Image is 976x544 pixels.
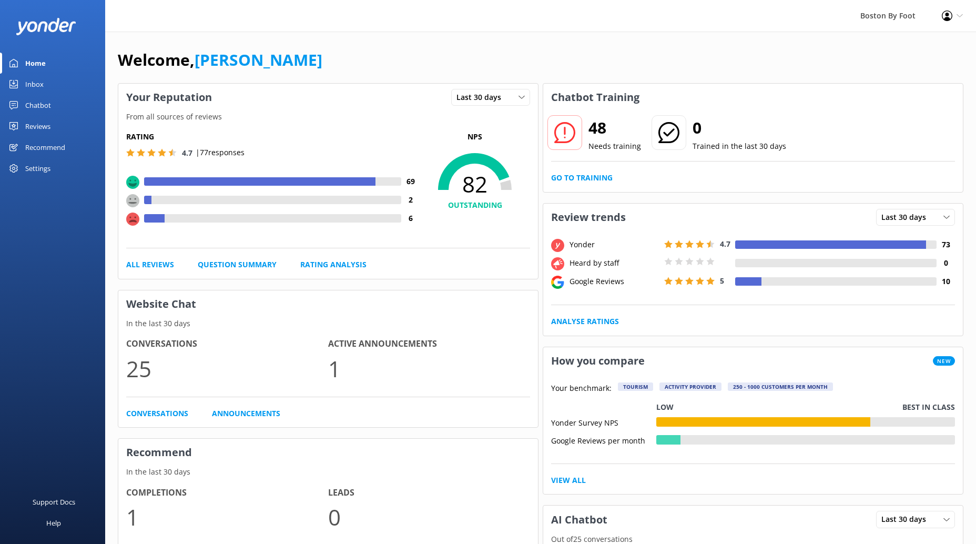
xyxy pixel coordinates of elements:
[118,466,538,478] p: In the last 30 days
[588,115,641,140] h2: 48
[456,92,507,103] span: Last 30 days
[212,408,280,419] a: Announcements
[728,382,833,391] div: 250 - 1000 customers per month
[420,131,530,143] p: NPS
[937,276,955,287] h4: 10
[401,194,420,206] h4: 2
[881,513,932,525] span: Last 30 days
[118,318,538,329] p: In the last 30 days
[195,49,322,70] a: [PERSON_NAME]
[567,276,662,287] div: Google Reviews
[937,257,955,269] h4: 0
[46,512,61,533] div: Help
[401,176,420,187] h4: 69
[328,499,530,535] p: 0
[420,171,530,197] span: 82
[328,337,530,351] h4: Active Announcements
[551,475,586,486] a: View All
[933,356,955,366] span: New
[656,401,674,413] p: Low
[401,213,420,224] h4: 6
[118,290,538,318] h3: Website Chat
[543,347,653,375] h3: How you compare
[126,499,328,535] p: 1
[25,137,65,158] div: Recommend
[118,111,538,123] p: From all sources of reviews
[126,408,188,419] a: Conversations
[198,259,277,270] a: Question Summary
[118,439,538,466] h3: Recommend
[693,140,786,152] p: Trained in the last 30 days
[588,140,641,152] p: Needs training
[720,276,724,286] span: 5
[33,491,75,512] div: Support Docs
[16,18,76,35] img: yonder-white-logo.png
[543,84,647,111] h3: Chatbot Training
[902,401,955,413] p: Best in class
[420,199,530,211] h4: OUTSTANDING
[25,53,46,74] div: Home
[551,316,619,327] a: Analyse Ratings
[567,257,662,269] div: Heard by staff
[126,337,328,351] h4: Conversations
[881,211,932,223] span: Last 30 days
[551,382,612,395] p: Your benchmark:
[328,486,530,500] h4: Leads
[126,351,328,386] p: 25
[300,259,367,270] a: Rating Analysis
[118,84,220,111] h3: Your Reputation
[551,435,656,445] div: Google Reviews per month
[551,172,613,184] a: Go to Training
[618,382,653,391] div: Tourism
[118,47,322,73] h1: Welcome,
[543,506,615,533] h3: AI Chatbot
[25,116,50,137] div: Reviews
[126,131,420,143] h5: Rating
[659,382,721,391] div: Activity Provider
[567,239,662,250] div: Yonder
[196,147,245,158] p: | 77 responses
[720,239,730,249] span: 4.7
[937,239,955,250] h4: 73
[328,351,530,386] p: 1
[126,259,174,270] a: All Reviews
[25,74,44,95] div: Inbox
[543,204,634,231] h3: Review trends
[25,95,51,116] div: Chatbot
[25,158,50,179] div: Settings
[693,115,786,140] h2: 0
[182,148,192,158] span: 4.7
[126,486,328,500] h4: Completions
[551,417,656,427] div: Yonder Survey NPS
